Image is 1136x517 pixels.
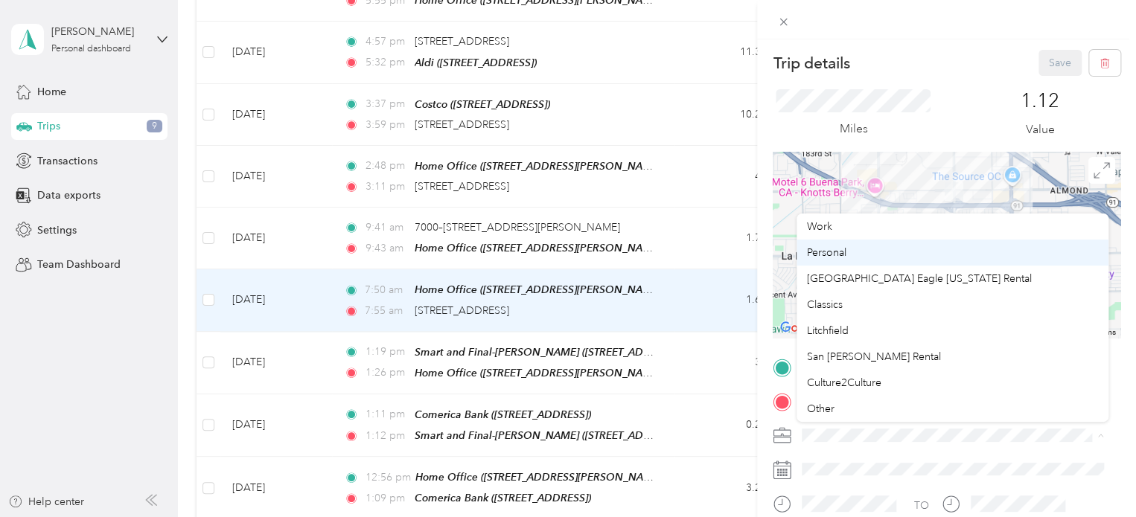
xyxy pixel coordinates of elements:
p: 1.12 [1021,89,1059,113]
a: Open this area in Google Maps (opens a new window) [776,318,826,338]
span: Work [807,220,832,233]
span: Personal [807,246,846,259]
img: Google [776,318,826,338]
p: Miles [839,120,867,138]
p: Trip details [773,53,849,74]
span: [GEOGRAPHIC_DATA] Eagle [US_STATE] Rental [807,272,1032,285]
span: Other [807,402,835,415]
div: TO [914,498,929,513]
span: Culture2Culture [807,376,881,389]
iframe: Everlance-gr Chat Button Frame [1053,434,1136,517]
p: Value [1026,121,1055,139]
span: Litchfield [807,324,849,337]
span: Classics [807,298,843,311]
span: San [PERSON_NAME] Rental [807,350,941,363]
